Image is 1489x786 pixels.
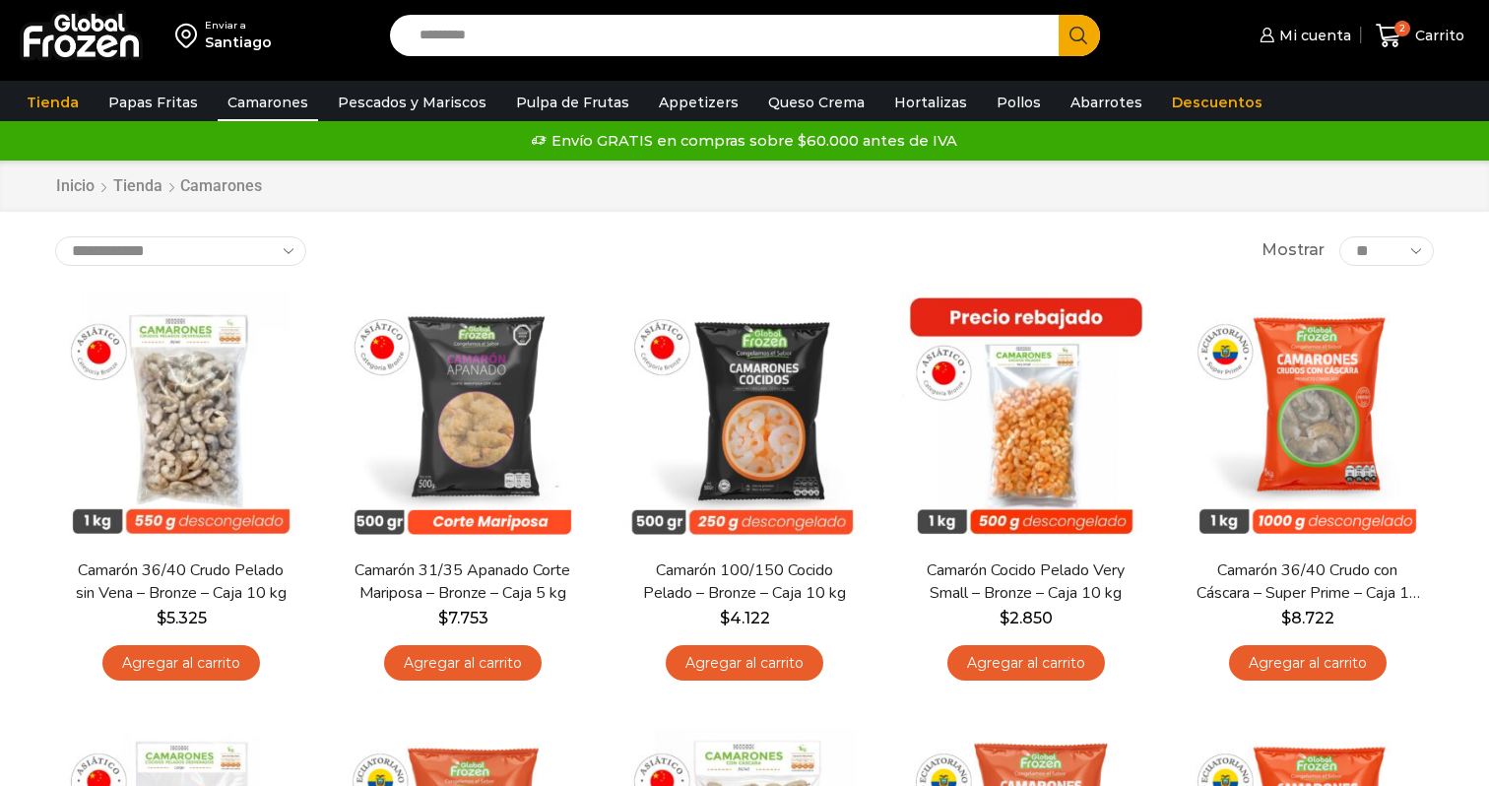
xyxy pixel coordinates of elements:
[205,19,272,33] div: Enviar a
[98,84,208,121] a: Papas Fritas
[1195,559,1421,605] a: Camarón 36/40 Crudo con Cáscara – Super Prime – Caja 10 kg
[175,19,205,52] img: address-field-icon.svg
[1274,26,1351,45] span: Mi cuenta
[55,175,96,198] a: Inicio
[1059,15,1100,56] button: Search button
[1394,21,1410,36] span: 2
[1262,239,1325,262] span: Mostrar
[506,84,639,121] a: Pulpa de Frutas
[205,33,272,52] div: Santiago
[1410,26,1464,45] span: Carrito
[1061,84,1152,121] a: Abarrotes
[758,84,874,121] a: Queso Crema
[1281,609,1291,627] span: $
[112,175,163,198] a: Tienda
[1281,609,1334,627] bdi: 8.722
[913,559,1139,605] a: Camarón Cocido Pelado Very Small – Bronze – Caja 10 kg
[55,236,306,266] select: Pedido de la tienda
[1000,609,1053,627] bdi: 2.850
[102,645,260,682] a: Agregar al carrito: “Camarón 36/40 Crudo Pelado sin Vena - Bronze - Caja 10 kg”
[1371,13,1469,59] a: 2 Carrito
[438,609,448,627] span: $
[666,645,823,682] a: Agregar al carrito: “Camarón 100/150 Cocido Pelado - Bronze - Caja 10 kg”
[1000,609,1009,627] span: $
[157,609,207,627] bdi: 5.325
[987,84,1051,121] a: Pollos
[180,176,262,195] h1: Camarones
[720,609,770,627] bdi: 4.122
[328,84,496,121] a: Pescados y Mariscos
[68,559,294,605] a: Camarón 36/40 Crudo Pelado sin Vena – Bronze – Caja 10 kg
[55,175,262,198] nav: Breadcrumb
[720,609,730,627] span: $
[1255,16,1351,55] a: Mi cuenta
[17,84,89,121] a: Tienda
[350,559,576,605] a: Camarón 31/35 Apanado Corte Mariposa – Bronze – Caja 5 kg
[631,559,858,605] a: Camarón 100/150 Cocido Pelado – Bronze – Caja 10 kg
[1162,84,1272,121] a: Descuentos
[218,84,318,121] a: Camarones
[384,645,542,682] a: Agregar al carrito: “Camarón 31/35 Apanado Corte Mariposa - Bronze - Caja 5 kg”
[947,645,1105,682] a: Agregar al carrito: “Camarón Cocido Pelado Very Small - Bronze - Caja 10 kg”
[649,84,748,121] a: Appetizers
[1229,645,1387,682] a: Agregar al carrito: “Camarón 36/40 Crudo con Cáscara - Super Prime - Caja 10 kg”
[438,609,488,627] bdi: 7.753
[884,84,977,121] a: Hortalizas
[157,609,166,627] span: $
